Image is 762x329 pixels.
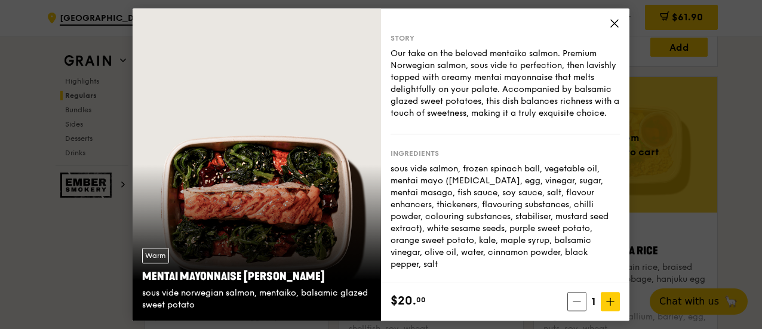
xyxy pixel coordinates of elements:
[142,268,371,285] div: Mentai Mayonnaise [PERSON_NAME]
[416,295,426,305] span: 00
[391,149,620,158] div: Ingredients
[391,163,620,270] div: sous vide salmon, frozen spinach ball, vegetable oil, mentai mayo ([MEDICAL_DATA], egg, vinegar, ...
[142,248,169,263] div: Warm
[586,293,601,310] span: 1
[391,292,416,310] span: $20.
[391,48,620,119] div: Our take on the beloved mentaiko salmon. Premium Norwegian salmon, sous vide to perfection, then ...
[142,287,371,311] div: sous vide norwegian salmon, mentaiko, balsamic glazed sweet potato
[391,33,620,43] div: Story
